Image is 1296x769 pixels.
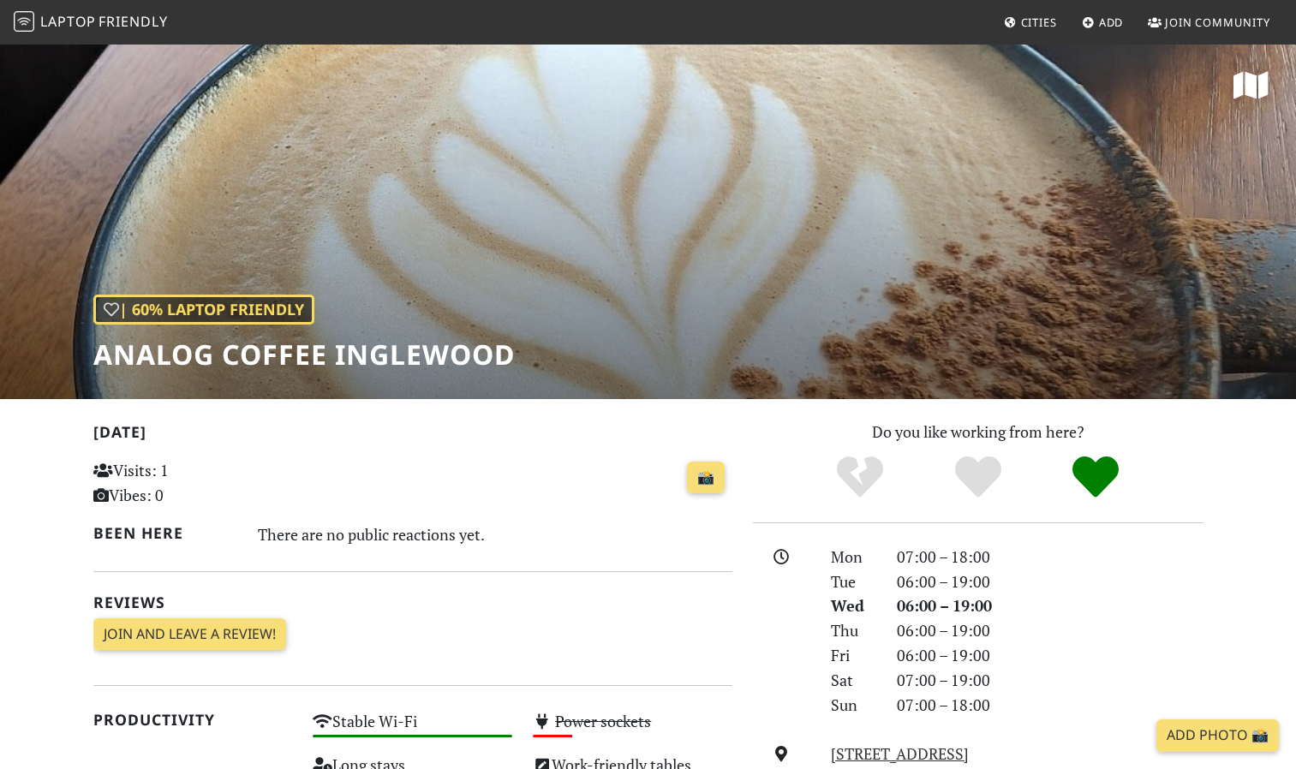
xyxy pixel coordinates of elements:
[997,7,1064,38] a: Cities
[40,12,96,31] span: Laptop
[821,618,886,643] div: Thu
[1021,15,1057,30] span: Cities
[1099,15,1124,30] span: Add
[887,643,1214,668] div: 06:00 – 19:00
[821,693,886,718] div: Sun
[821,643,886,668] div: Fri
[753,420,1203,444] p: Do you like working from here?
[99,12,167,31] span: Friendly
[258,521,732,548] div: There are no public reactions yet.
[687,462,725,494] a: 📸
[93,711,293,729] h2: Productivity
[93,338,515,371] h1: Analog Coffee Inglewood
[93,593,732,611] h2: Reviews
[887,668,1214,693] div: 07:00 – 19:00
[93,618,286,651] a: Join and leave a review!
[1141,7,1277,38] a: Join Community
[93,423,732,448] h2: [DATE]
[93,295,314,325] div: | 60% Laptop Friendly
[887,545,1214,569] div: 07:00 – 18:00
[887,693,1214,718] div: 07:00 – 18:00
[821,668,886,693] div: Sat
[887,618,1214,643] div: 06:00 – 19:00
[1156,719,1279,752] a: Add Photo 📸
[887,593,1214,618] div: 06:00 – 19:00
[831,743,969,764] a: [STREET_ADDRESS]
[919,454,1037,501] div: Yes
[821,545,886,569] div: Mon
[887,569,1214,594] div: 06:00 – 19:00
[302,707,523,751] div: Stable Wi-Fi
[93,524,238,542] h2: Been here
[1165,15,1270,30] span: Join Community
[1036,454,1155,501] div: Definitely!
[93,458,293,508] p: Visits: 1 Vibes: 0
[821,569,886,594] div: Tue
[821,593,886,618] div: Wed
[14,11,34,32] img: LaptopFriendly
[555,711,651,731] s: Power sockets
[801,454,919,501] div: No
[1075,7,1131,38] a: Add
[14,8,168,38] a: LaptopFriendly LaptopFriendly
